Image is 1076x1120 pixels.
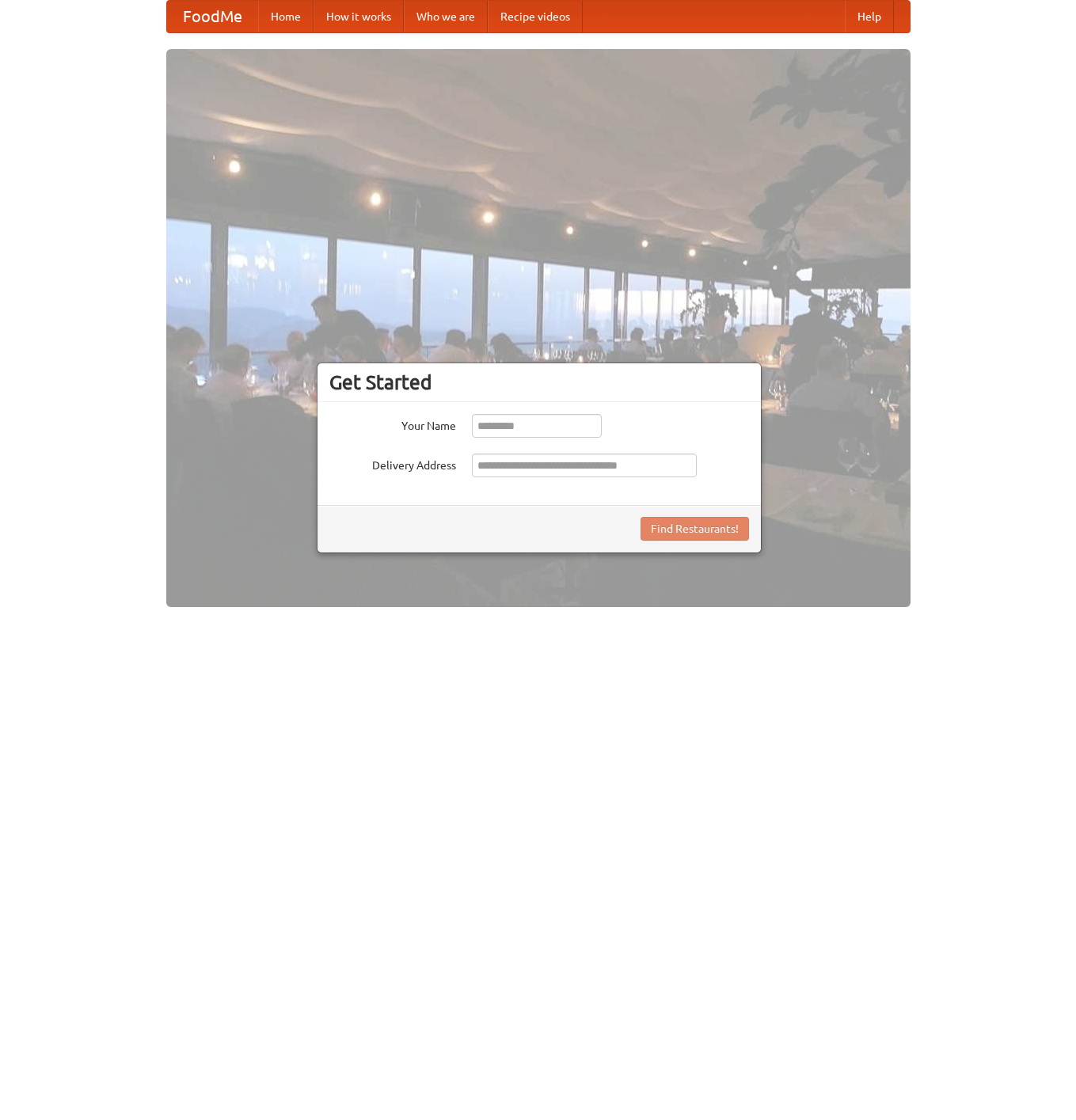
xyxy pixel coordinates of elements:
[258,1,314,32] a: Home
[845,1,894,32] a: Help
[641,517,749,541] button: Find Restaurants!
[167,1,258,32] a: FoodMe
[329,414,456,434] label: Your Name
[404,1,488,32] a: Who we are
[329,454,456,473] label: Delivery Address
[488,1,583,32] a: Recipe videos
[314,1,404,32] a: How it works
[329,370,749,394] h3: Get Started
